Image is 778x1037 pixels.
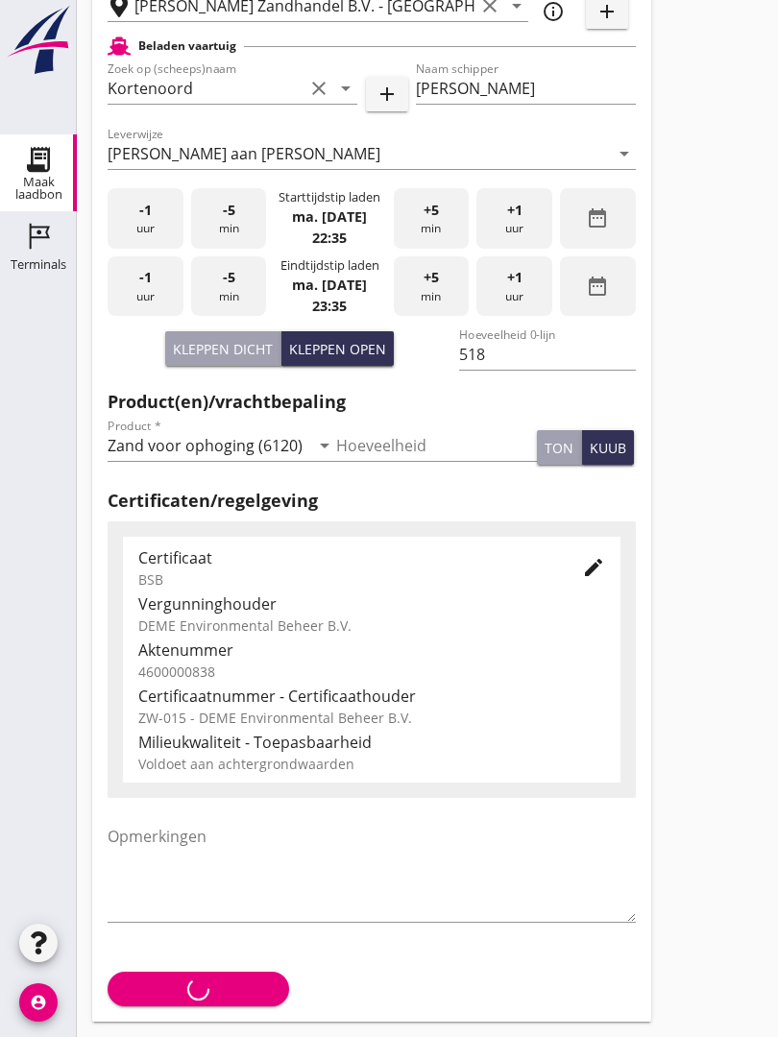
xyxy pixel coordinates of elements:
input: Naam schipper [416,73,636,104]
h2: Beladen vaartuig [138,37,236,55]
i: date_range [586,206,609,229]
strong: 23:35 [312,297,347,315]
h2: Product(en)/vrachtbepaling [108,389,636,415]
div: min [191,256,267,317]
div: Certificaatnummer - Certificaathouder [138,685,605,708]
div: min [394,256,470,317]
div: Eindtijdstip laden [280,256,379,275]
span: +1 [507,200,523,221]
div: uur [108,256,183,317]
input: Zoek op (scheeps)naam [108,73,304,104]
span: +1 [507,267,523,288]
div: Milieukwaliteit - Toepasbaarheid [138,731,605,754]
div: Aktenummer [138,639,605,662]
i: arrow_drop_down [613,142,636,165]
input: Hoeveelheid 0-lijn [459,339,635,370]
strong: ma. [DATE] [292,276,367,294]
div: ZW-015 - DEME Environmental Beheer B.V. [138,708,605,728]
div: 4600000838 [138,662,605,682]
div: Kleppen open [289,339,386,359]
div: ton [545,438,573,458]
i: clear [307,77,330,100]
input: Product * [108,430,309,461]
button: Kleppen open [281,331,394,366]
i: arrow_drop_down [313,434,336,457]
span: +5 [424,200,439,221]
div: kuub [590,438,626,458]
div: min [394,188,470,249]
h2: Certificaten/regelgeving [108,488,636,514]
input: Hoeveelheid [336,430,538,461]
span: -1 [139,267,152,288]
span: -1 [139,200,152,221]
div: Vergunninghouder [138,592,605,615]
div: Kleppen dicht [173,339,273,359]
div: Certificaat [138,546,551,569]
button: ton [537,430,582,465]
span: -5 [223,267,235,288]
div: uur [476,256,552,317]
i: account_circle [19,983,58,1022]
i: edit [582,556,605,579]
strong: ma. [DATE] [292,207,367,226]
img: logo-small.a267ee39.svg [4,5,73,76]
i: arrow_drop_down [334,77,357,100]
strong: 22:35 [312,229,347,247]
div: uur [108,188,183,249]
i: date_range [586,275,609,298]
button: Kleppen dicht [165,331,281,366]
div: Starttijdstip laden [279,188,380,206]
div: Voldoet aan achtergrondwaarden [138,754,605,774]
div: min [191,188,267,249]
i: add [376,83,399,106]
span: +5 [424,267,439,288]
div: BSB [138,569,551,590]
div: uur [476,188,552,249]
div: Terminals [11,258,66,271]
textarea: Opmerkingen [108,821,636,922]
div: [PERSON_NAME] aan [PERSON_NAME] [108,145,380,162]
div: DEME Environmental Beheer B.V. [138,615,605,636]
span: -5 [223,200,235,221]
button: kuub [582,430,634,465]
